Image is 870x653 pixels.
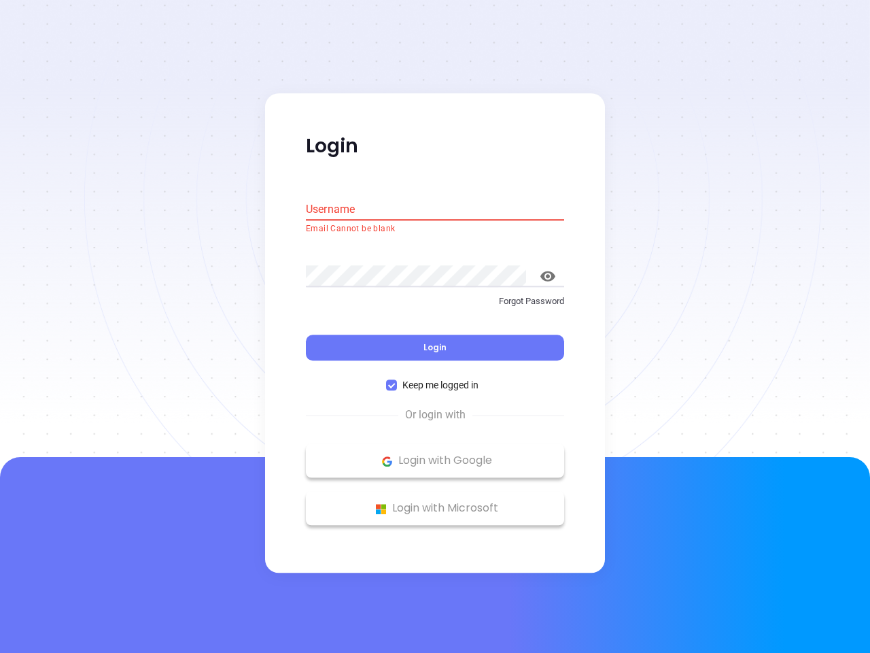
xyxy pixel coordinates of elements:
button: Login [306,335,564,361]
span: Keep me logged in [397,378,484,393]
p: Email Cannot be blank [306,222,564,236]
img: Microsoft Logo [372,501,389,518]
button: Microsoft Logo Login with Microsoft [306,492,564,526]
p: Login [306,134,564,158]
span: Or login with [398,407,472,424]
p: Forgot Password [306,295,564,308]
p: Login with Microsoft [313,499,557,519]
button: toggle password visibility [532,260,564,292]
p: Login with Google [313,451,557,471]
button: Google Logo Login with Google [306,444,564,478]
img: Google Logo [379,453,396,470]
a: Forgot Password [306,295,564,319]
span: Login [423,342,447,354]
